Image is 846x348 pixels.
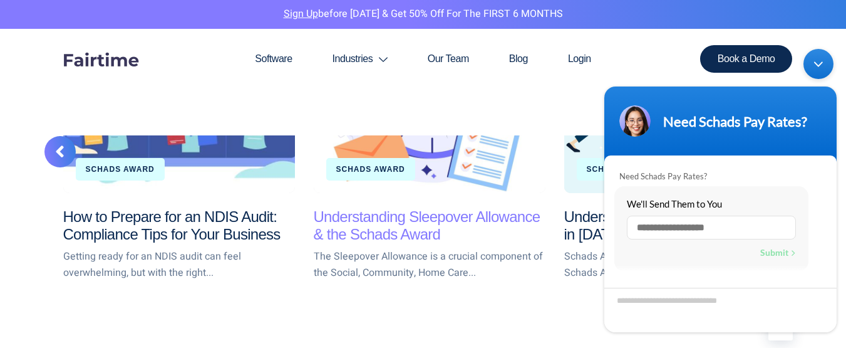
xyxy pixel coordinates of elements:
a: Our Team [408,29,489,89]
a: Industries [312,29,408,89]
a: Login [548,29,611,89]
a: Sign Up [284,6,318,21]
a: How to Prepare for an NDIS Audit: Compliance Tips for Your Business [63,208,281,243]
p: The Sleepover Allowance is a crucial component of the Social, Community, Home Care... [314,249,545,281]
p: before [DATE] & Get 50% Off for the FIRST 6 MONTHS [9,6,837,23]
a: Understanding the SCHADS Award in [DATE] [564,208,786,243]
iframe: SalesIQ Chatwindow [598,43,843,339]
p: Schads Award 2025: What You Need to Know The Schads Award 2025 is... [564,249,796,281]
a: Schads Award [86,165,155,174]
a: Understanding Sleepover Allowance & the Schads Award [314,208,540,243]
a: Software [235,29,312,89]
a: Schads Award [336,165,405,174]
a: Schads Award [587,165,656,174]
a: Blog [489,29,548,89]
p: Getting ready for an NDIS audit can feel overwhelming, but with the right... [63,249,295,281]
